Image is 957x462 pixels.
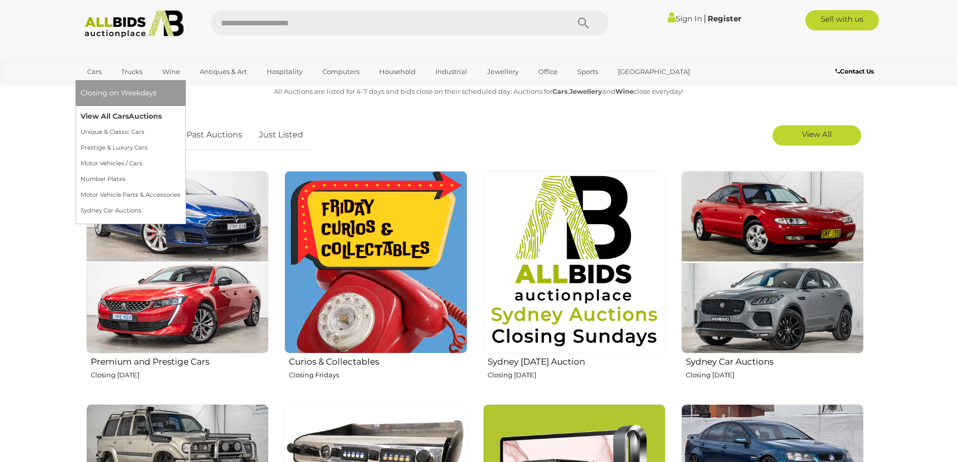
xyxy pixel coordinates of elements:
[373,63,422,80] a: Household
[115,63,149,80] a: Trucks
[571,63,605,80] a: Sports
[289,354,467,367] h2: Curios & Collectables
[481,63,525,80] a: Jewellery
[668,14,702,23] a: Sign In
[260,63,309,80] a: Hospitality
[179,120,250,150] a: Past Auctions
[289,369,467,381] p: Closing Fridays
[81,63,108,80] a: Cars
[681,170,864,396] a: Sydney Car Auctions Closing [DATE]
[488,354,666,367] h2: Sydney [DATE] Auction
[429,63,474,80] a: Industrial
[681,171,864,353] img: Sydney Car Auctions
[79,10,189,38] img: Allbids.com.au
[835,66,876,77] a: Contact Us
[686,354,864,367] h2: Sydney Car Auctions
[704,13,706,24] span: |
[553,87,568,95] strong: Cars
[91,369,269,381] p: Closing [DATE]
[86,170,269,396] a: Premium and Prestige Cars Closing [DATE]
[686,369,864,381] p: Closing [DATE]
[86,86,871,97] p: All Auctions are listed for 4-7 days and bids close on their scheduled day. Auctions for , and cl...
[558,10,609,35] button: Search
[86,171,269,353] img: Premium and Prestige Cars
[483,171,666,353] img: Sydney Sunday Auction
[251,120,311,150] a: Just Listed
[488,369,666,381] p: Closing [DATE]
[772,125,861,146] a: View All
[835,67,874,75] b: Contact Us
[532,63,564,80] a: Office
[156,63,187,80] a: Wine
[802,129,832,139] span: View All
[284,171,467,353] img: Curios & Collectables
[284,170,467,396] a: Curios & Collectables Closing Fridays
[611,63,696,80] a: [GEOGRAPHIC_DATA]
[615,87,634,95] strong: Wine
[193,63,253,80] a: Antiques & Art
[316,63,366,80] a: Computers
[569,87,602,95] strong: Jewellery
[483,170,666,396] a: Sydney [DATE] Auction Closing [DATE]
[805,10,879,30] a: Sell with us
[91,354,269,367] h2: Premium and Prestige Cars
[708,14,741,23] a: Register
